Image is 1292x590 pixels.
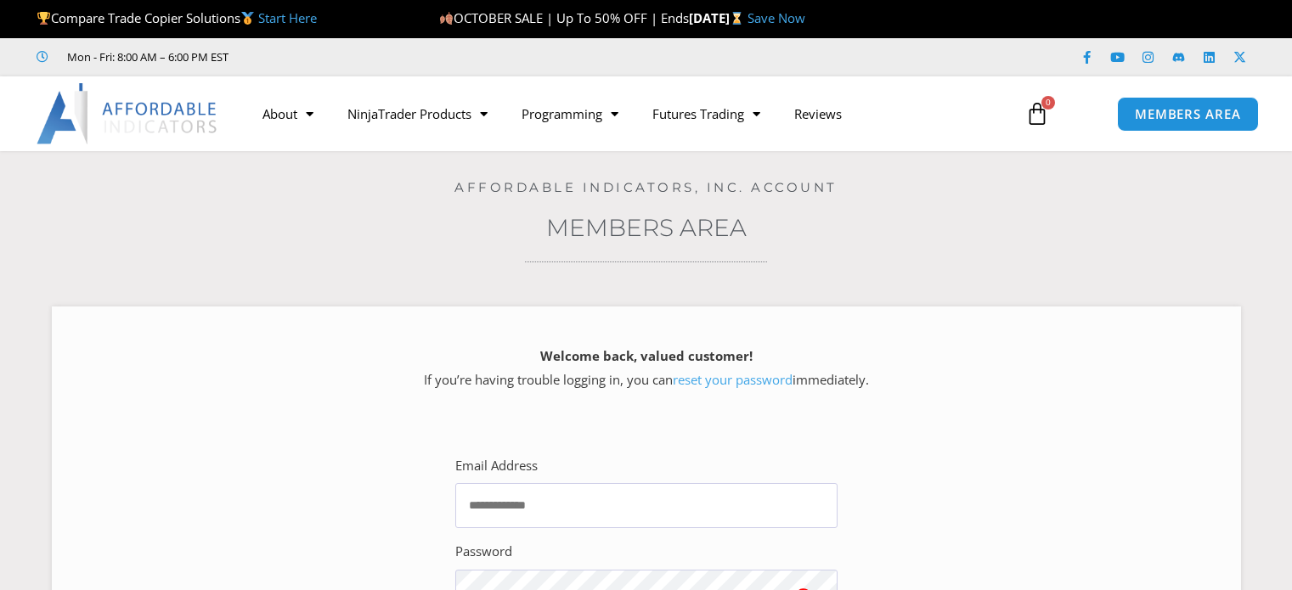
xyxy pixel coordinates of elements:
p: If you’re having trouble logging in, you can immediately. [82,345,1211,392]
nav: Menu [245,94,1008,133]
a: Members Area [546,213,747,242]
iframe: Customer reviews powered by Trustpilot [252,48,507,65]
a: 0 [1000,89,1075,138]
a: About [245,94,330,133]
img: 🍂 [440,12,453,25]
span: OCTOBER SALE | Up To 50% OFF | Ends [439,9,689,26]
label: Password [455,540,512,564]
label: Email Address [455,454,538,478]
img: 🏆 [37,12,50,25]
span: Compare Trade Copier Solutions [37,9,317,26]
a: reset your password [673,371,793,388]
a: Save Now [748,9,805,26]
img: ⌛ [731,12,743,25]
a: Start Here [258,9,317,26]
img: 🥇 [241,12,254,25]
a: Futures Trading [635,94,777,133]
a: Programming [505,94,635,133]
span: 0 [1041,96,1055,110]
span: MEMBERS AREA [1135,108,1241,121]
strong: Welcome back, valued customer! [540,347,753,364]
span: Mon - Fri: 8:00 AM – 6:00 PM EST [63,47,228,67]
a: MEMBERS AREA [1117,97,1259,132]
a: NinjaTrader Products [330,94,505,133]
a: Affordable Indicators, Inc. Account [454,179,838,195]
strong: [DATE] [689,9,748,26]
img: LogoAI | Affordable Indicators – NinjaTrader [37,83,219,144]
a: Reviews [777,94,859,133]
